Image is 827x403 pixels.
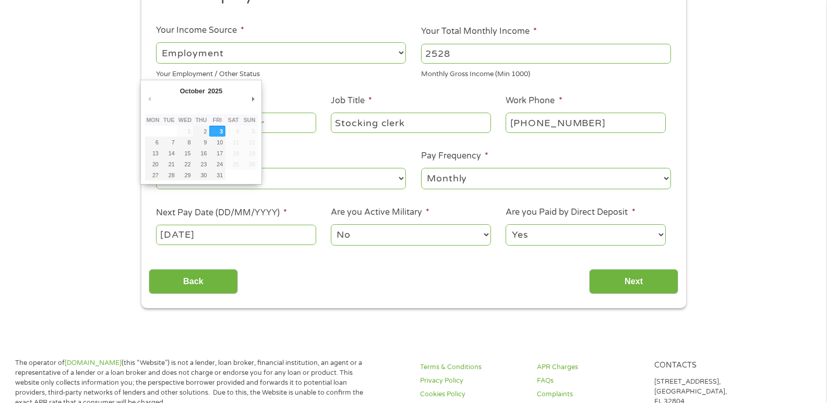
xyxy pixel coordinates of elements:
[209,137,225,148] button: 10
[161,137,177,148] button: 7
[537,376,641,386] a: FAQs
[65,359,122,367] a: [DOMAIN_NAME]
[248,92,258,106] button: Next Month
[331,207,429,218] label: Are you Active Military
[145,169,161,180] button: 27
[420,376,524,386] a: Privacy Policy
[156,207,287,218] label: Next Pay Date (DD/MM/YYYY)
[506,113,665,132] input: (231) 754-4010
[421,151,488,162] label: Pay Frequency
[589,269,678,295] input: Next
[156,25,244,36] label: Your Income Source
[177,158,193,169] button: 22
[177,148,193,158] button: 15
[178,84,207,98] div: October
[178,117,191,123] abbr: Wednesday
[207,84,224,98] div: 2025
[244,117,256,123] abbr: Sunday
[331,113,490,132] input: Cashier
[156,66,406,80] div: Your Employment / Other Status
[146,117,159,123] abbr: Monday
[228,117,239,123] abbr: Saturday
[537,389,641,399] a: Complaints
[421,66,671,80] div: Monthly Gross Income (Min 1000)
[654,361,759,371] h4: Contacts
[421,26,537,37] label: Your Total Monthly Income
[193,158,209,169] button: 23
[420,389,524,399] a: Cookies Policy
[177,137,193,148] button: 8
[506,95,562,106] label: Work Phone
[145,92,154,106] button: Previous Month
[506,207,635,218] label: Are you Paid by Direct Deposit
[149,269,238,295] input: Back
[537,362,641,372] a: APR Charges
[156,225,316,245] input: Use the arrow keys to pick a date
[163,117,175,123] abbr: Tuesday
[193,137,209,148] button: 9
[420,362,524,372] a: Terms & Conditions
[421,44,671,64] input: 1800
[209,148,225,158] button: 17
[213,117,222,123] abbr: Friday
[145,148,161,158] button: 13
[161,158,177,169] button: 21
[161,148,177,158] button: 14
[209,158,225,169] button: 24
[193,148,209,158] button: 16
[209,126,225,137] button: 3
[209,169,225,180] button: 31
[193,169,209,180] button: 30
[145,137,161,148] button: 6
[145,158,161,169] button: 20
[161,169,177,180] button: 28
[195,117,207,123] abbr: Thursday
[177,169,193,180] button: 29
[331,95,372,106] label: Job Title
[193,126,209,137] button: 2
